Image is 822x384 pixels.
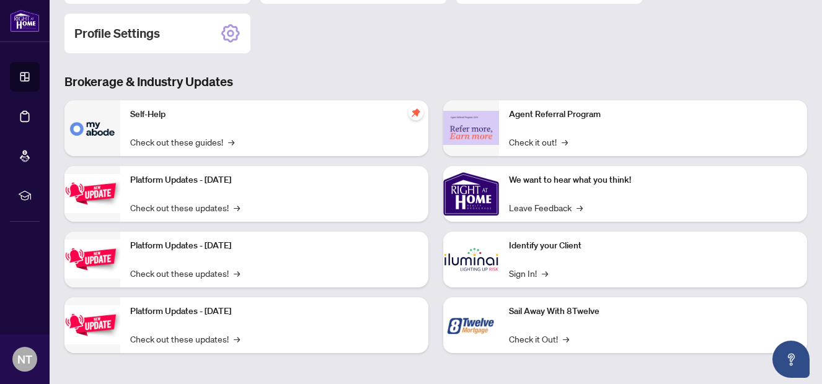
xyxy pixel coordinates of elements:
[64,100,120,156] img: Self-Help
[509,201,583,214] a: Leave Feedback→
[130,173,418,187] p: Platform Updates - [DATE]
[563,332,569,346] span: →
[130,108,418,121] p: Self-Help
[577,201,583,214] span: →
[509,305,797,318] p: Sail Away With 8Twelve
[130,135,234,149] a: Check out these guides!→
[64,240,120,279] img: Platform Updates - July 8, 2025
[228,135,234,149] span: →
[443,297,499,353] img: Sail Away With 8Twelve
[443,232,499,287] img: Identify your Client
[64,305,120,344] img: Platform Updates - June 23, 2025
[234,201,240,214] span: →
[443,166,499,222] img: We want to hear what you think!
[74,25,160,42] h2: Profile Settings
[562,135,568,149] span: →
[509,239,797,253] p: Identify your Client
[130,332,240,346] a: Check out these updates!→
[509,108,797,121] p: Agent Referral Program
[542,266,548,280] span: →
[10,9,40,32] img: logo
[64,73,807,90] h3: Brokerage & Industry Updates
[443,111,499,145] img: Agent Referral Program
[234,266,240,280] span: →
[64,174,120,213] img: Platform Updates - July 21, 2025
[409,105,423,120] span: pushpin
[772,341,810,378] button: Open asap
[509,266,548,280] a: Sign In!→
[234,332,240,346] span: →
[509,135,568,149] a: Check it out!→
[509,332,569,346] a: Check it Out!→
[17,351,32,368] span: NT
[509,173,797,187] p: We want to hear what you think!
[130,201,240,214] a: Check out these updates!→
[130,239,418,253] p: Platform Updates - [DATE]
[130,266,240,280] a: Check out these updates!→
[130,305,418,318] p: Platform Updates - [DATE]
